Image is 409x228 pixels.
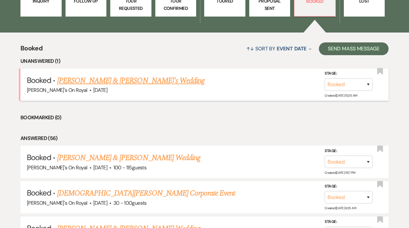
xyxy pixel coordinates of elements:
[27,152,51,162] span: Booked
[325,70,373,77] label: Stage:
[27,75,51,85] span: Booked
[319,42,389,55] button: Send Mass Message
[93,87,107,93] span: [DATE]
[20,134,389,143] li: Answered (56)
[325,93,357,98] span: Created: [DATE] 10:35 AM
[57,75,205,86] a: [PERSON_NAME] & [PERSON_NAME]'s Wedding
[113,164,146,171] span: 100 - 115 guests
[27,188,51,198] span: Booked
[27,164,88,171] span: [PERSON_NAME]'s On Royal
[244,40,314,57] button: Sort By Event Date
[20,57,389,65] li: Unanswered (1)
[246,45,254,52] span: ↑↓
[57,188,235,199] a: [DEMOGRAPHIC_DATA][PERSON_NAME] Corporate Event
[113,200,147,206] span: 30 - 100 guests
[57,152,200,164] a: [PERSON_NAME] & [PERSON_NAME] Wedding
[93,164,107,171] span: [DATE]
[277,45,306,52] span: Event Date
[325,206,356,210] span: Created: [DATE] 8:35 AM
[325,218,373,225] label: Stage:
[93,200,107,206] span: [DATE]
[325,171,355,175] span: Created: [DATE] 11:57 PM
[325,183,373,190] label: Stage:
[325,148,373,155] label: Stage:
[27,87,88,93] span: [PERSON_NAME]'s On Royal
[27,200,88,206] span: [PERSON_NAME]'s On Royal
[20,43,42,57] span: Booked
[20,114,389,122] li: Bookmarked (0)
